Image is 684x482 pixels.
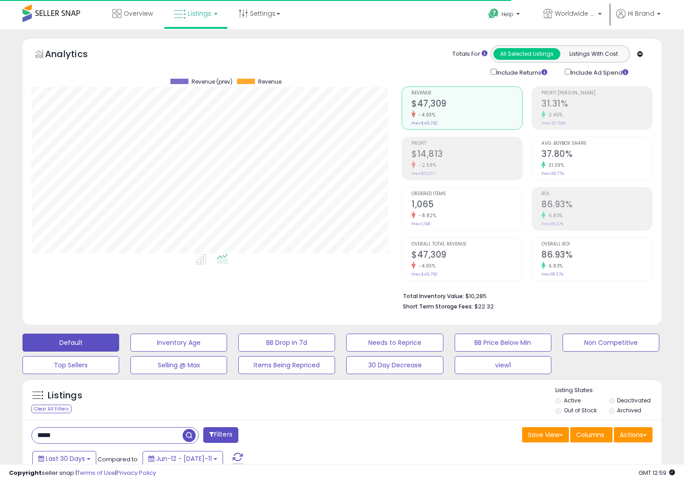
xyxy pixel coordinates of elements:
button: Non Competitive [563,334,659,352]
span: Help [501,10,514,18]
span: Overview [124,9,153,18]
button: Inventory Age [130,334,227,352]
button: Default [22,334,119,352]
span: Profit [411,141,522,146]
div: Include Ad Spend [558,67,643,77]
button: Filters [203,427,238,443]
div: Include Returns [484,67,558,77]
button: Last 30 Days [32,451,96,466]
span: Jun-12 - [DATE]-11 [156,454,212,463]
small: Prev: $49,762 [411,120,438,126]
h5: Listings [48,389,82,402]
span: Overall Total Revenue [411,242,522,247]
span: Worldwide Nutrition [555,9,595,18]
small: Prev: 1,168 [411,221,430,227]
h2: $47,309 [411,250,522,262]
label: Archived [617,406,641,414]
small: -8.82% [416,212,436,219]
button: Needs to Reprice [346,334,443,352]
button: 30 Day Decrease [346,356,443,374]
small: Prev: 81.37% [541,221,563,227]
small: -4.93% [416,112,435,118]
h2: $14,813 [411,149,522,161]
h5: Analytics [45,48,105,62]
label: Deactivated [617,397,651,404]
span: Revenue (prev) [192,79,232,85]
small: Prev: $15,207 [411,171,436,176]
span: Overall ROI [541,242,652,247]
button: BB Price Below Min [455,334,551,352]
small: Prev: 81.37% [541,272,563,277]
small: 31.39% [545,162,564,169]
button: view1 [455,356,551,374]
h2: 31.31% [541,98,652,111]
button: Actions [614,427,653,442]
small: Prev: 28.77% [541,171,564,176]
h2: 1,065 [411,199,522,211]
span: Profit [PERSON_NAME] [541,91,652,96]
button: Items Being Repriced [238,356,335,374]
button: Save View [522,427,569,442]
strong: Copyright [9,469,42,477]
span: Revenue [258,79,282,85]
h2: $47,309 [411,98,522,111]
span: Listings [188,9,211,18]
label: Out of Stock [564,406,597,414]
h2: 86.93% [541,199,652,211]
span: $22.32 [474,302,494,311]
span: Revenue [411,91,522,96]
span: ROI [541,192,652,196]
button: Columns [570,427,612,442]
a: Hi Brand [616,9,661,29]
button: BB Drop in 7d [238,334,335,352]
h2: 37.80% [541,149,652,161]
b: Total Inventory Value: [403,292,464,300]
a: Help [481,1,529,29]
span: Columns [576,430,604,439]
a: Terms of Use [77,469,115,477]
span: 2025-08-12 12:59 GMT [639,469,675,477]
span: Last 30 Days [46,454,85,463]
label: Active [564,397,581,404]
button: Listings With Cost [560,48,627,60]
button: Selling @ Max [130,356,227,374]
small: 2.45% [545,112,563,118]
i: Get Help [488,8,499,19]
small: 6.83% [545,212,563,219]
button: Jun-12 - [DATE]-11 [143,451,223,466]
button: All Selected Listings [493,48,560,60]
small: -4.93% [416,263,435,269]
small: 6.83% [545,263,563,269]
h2: 86.93% [541,250,652,262]
a: Privacy Policy [116,469,156,477]
button: Top Sellers [22,356,119,374]
div: seller snap | | [9,469,156,478]
p: Listing States: [555,386,662,395]
small: Prev: $49,762 [411,272,438,277]
div: Clear All Filters [31,405,72,413]
small: Prev: 30.56% [541,120,566,126]
span: Hi Brand [628,9,654,18]
li: $10,285 [403,290,646,301]
span: Compared to: [98,455,139,464]
div: Totals For [452,50,487,58]
b: Short Term Storage Fees: [403,303,473,310]
span: Ordered Items [411,192,522,196]
span: Avg. Buybox Share [541,141,652,146]
small: -2.59% [416,162,436,169]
